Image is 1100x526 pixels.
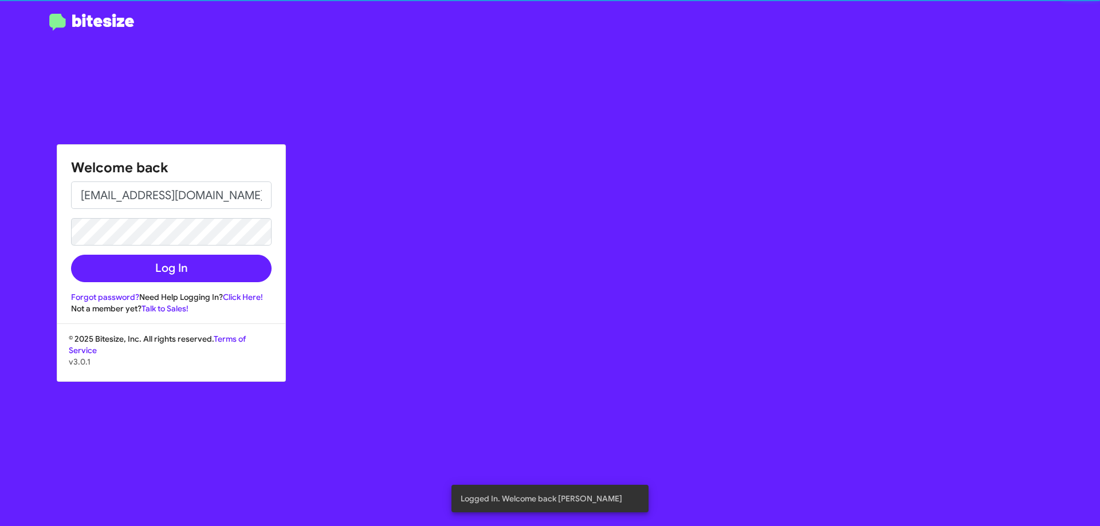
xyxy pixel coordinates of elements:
div: © 2025 Bitesize, Inc. All rights reserved. [57,333,285,381]
button: Log In [71,255,272,282]
div: Not a member yet? [71,303,272,314]
span: Logged In. Welcome back [PERSON_NAME] [461,493,622,504]
h1: Welcome back [71,159,272,177]
a: Talk to Sales! [142,303,188,314]
a: Click Here! [223,292,263,302]
p: v3.0.1 [69,356,274,367]
a: Forgot password? [71,292,139,302]
input: Email address [71,181,272,209]
div: Need Help Logging In? [71,291,272,303]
